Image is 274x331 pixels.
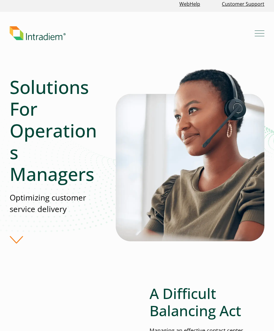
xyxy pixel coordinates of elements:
[116,64,264,241] img: Automation in Contact Center Operations female employee wearing headset
[10,192,103,215] p: Optimizing customer service delivery
[10,26,66,40] img: Intradiem
[255,28,264,38] button: Mobile Navigation Button
[10,76,103,185] h1: Solutions For Operations Managers
[10,26,255,40] a: Link to homepage of Intradiem
[150,285,265,320] h2: A Difficult Balancing Act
